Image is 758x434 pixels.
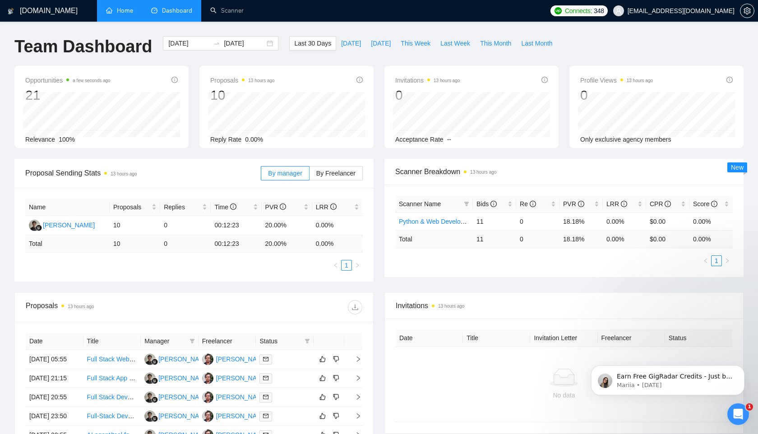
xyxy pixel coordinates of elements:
th: Proposals [110,199,160,216]
a: MH[PERSON_NAME] [202,355,268,362]
li: Previous Page [330,260,341,271]
td: 00:12:23 [211,216,261,235]
span: left [333,263,338,268]
th: Manager [141,332,199,350]
button: like [317,392,328,402]
span: LRR [316,203,337,211]
span: [DATE] [371,38,391,48]
span: right [725,258,730,263]
span: Acceptance Rate [395,136,444,143]
span: 348 [594,6,604,16]
button: dislike [331,373,342,383]
button: right [352,260,363,271]
span: info-circle [726,77,733,83]
li: Previous Page [700,255,711,266]
span: right [348,413,361,419]
time: a few seconds ago [73,78,110,83]
span: filter [305,338,310,344]
td: $0.00 [646,212,689,230]
td: 11 [473,230,516,248]
span: mail [263,394,268,400]
span: mail [263,375,268,381]
h1: Team Dashboard [14,36,152,57]
img: gigradar-bm.png [152,397,158,403]
span: info-circle [171,77,178,83]
td: Full Stack Web Developer [83,350,141,369]
td: [DATE] 05:55 [26,350,83,369]
td: 10 [110,235,160,253]
td: 0 [160,235,211,253]
span: Replies [164,202,200,212]
td: 20.00% [262,216,312,235]
a: setting [740,7,754,14]
td: $ 0.00 [646,230,689,248]
span: [DATE] [341,38,361,48]
span: Last Month [521,38,552,48]
img: gigradar-bm.png [152,359,158,365]
span: PVR [265,203,287,211]
span: info-circle [711,201,717,207]
div: 10 [210,87,275,104]
span: 1 [746,403,753,411]
span: Last 30 Days [294,38,331,48]
span: info-circle [541,77,548,83]
a: Full Stack Web Developer [87,356,160,363]
time: 13 hours ago [627,78,653,83]
a: Full Stack Developer [87,393,145,401]
div: [PERSON_NAME] [43,220,95,230]
a: MH[PERSON_NAME] [202,412,268,419]
span: Last Week [440,38,470,48]
span: New [731,164,744,171]
span: Profile Views [580,75,653,86]
td: 0 [160,216,211,235]
button: like [317,411,328,421]
td: 00:12:23 [211,235,261,253]
a: MH[PERSON_NAME] [144,393,210,400]
span: info-circle [330,203,337,210]
th: Freelancer [598,329,665,347]
td: 20.00 % [262,235,312,253]
a: MH[PERSON_NAME] [29,221,95,228]
span: Invitations [395,75,460,86]
div: [PERSON_NAME] [158,373,210,383]
div: [PERSON_NAME] [158,354,210,364]
span: Opportunities [25,75,111,86]
li: 1 [711,255,722,266]
span: right [348,356,361,362]
span: PVR [563,200,584,208]
button: dislike [331,354,342,365]
td: 0.00 % [603,230,646,248]
button: right [722,255,733,266]
button: [DATE] [366,36,396,51]
span: Proposal Sending Stats [25,167,261,179]
li: Next Page [352,260,363,271]
li: Next Page [722,255,733,266]
td: 0.00% [689,212,733,230]
button: Last Month [516,36,557,51]
button: [DATE] [336,36,366,51]
span: like [319,374,326,382]
span: Connects: [565,6,592,16]
img: gigradar-bm.png [152,378,158,384]
span: dislike [333,374,339,382]
span: swap-right [213,40,220,47]
a: MH[PERSON_NAME] [144,355,210,362]
span: dislike [333,393,339,401]
th: Title [83,332,141,350]
a: Full Stack App Developer – Figma to Production ([URL], Azure DevOps) [87,374,288,382]
td: [DATE] 23:50 [26,407,83,426]
span: Manager [144,336,186,346]
input: Start date [168,38,209,48]
th: Date [396,329,463,347]
img: gigradar-bm.png [36,225,42,231]
span: info-circle [356,77,363,83]
time: 13 hours ago [111,171,137,176]
span: dislike [333,356,339,363]
span: -- [447,136,451,143]
button: setting [740,4,754,18]
div: [PERSON_NAME] [158,411,210,421]
iframe: Intercom live chat [727,403,749,425]
img: MH [144,411,156,422]
td: 0.00% [603,212,646,230]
